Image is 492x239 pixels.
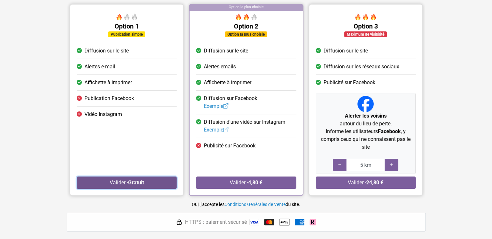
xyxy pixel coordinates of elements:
[128,179,144,186] strong: Gratuit
[264,219,274,225] img: Mastercard
[204,47,248,55] span: Diffusion sur le site
[248,179,262,186] strong: 4,80 €
[318,128,412,151] p: Informe les utilisateurs , y compris ceux qui ne connaissent pas le site
[366,179,383,186] strong: 24,80 €
[323,47,367,55] span: Diffusion sur le site
[377,128,400,134] strong: Facebook
[84,110,122,118] span: Vidéo Instagram
[77,176,177,189] button: Valider ·Gratuit
[344,113,386,119] strong: Alerter les voisins
[185,218,247,226] span: HTTPS : paiement sécurisé
[190,5,302,11] div: Option la plus choisie
[84,47,129,55] span: Diffusion sur le site
[315,176,415,189] button: Valider ·24,80 €
[192,202,300,207] small: Oui, j'accepte les du site.
[204,118,285,134] span: Diffusion d'une vidéo sur Instagram
[108,31,145,37] div: Publication simple
[204,103,228,109] a: Exemple
[318,112,412,128] p: autour du lieu de perte.
[310,219,316,225] img: Klarna
[84,63,115,71] span: Alertes e-mail
[225,31,267,37] div: Option la plus choisie
[196,22,296,30] h5: Option 2
[176,219,182,225] img: HTTPS : paiement sécurisé
[204,95,257,110] span: Diffusion sur Facebook
[77,22,177,30] h5: Option 1
[295,219,304,225] img: American Express
[196,176,296,189] button: Valider ·4,80 €
[323,63,399,71] span: Diffusion sur les réseaux sociaux
[204,63,236,71] span: Alertes emails
[204,79,251,86] span: Affichette à imprimer
[344,31,387,37] div: Maximum de visibilité
[204,127,228,133] a: Exemple
[279,217,290,227] img: Apple Pay
[84,79,132,86] span: Affichette à imprimer
[204,142,256,150] span: Publicité sur Facebook
[357,96,374,112] img: Facebook
[323,79,375,86] span: Publicité sur Facebook
[224,202,286,207] a: Conditions Générales de Vente
[84,95,134,102] span: Publication Facebook
[249,219,259,225] img: Visa
[315,22,415,30] h5: Option 3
